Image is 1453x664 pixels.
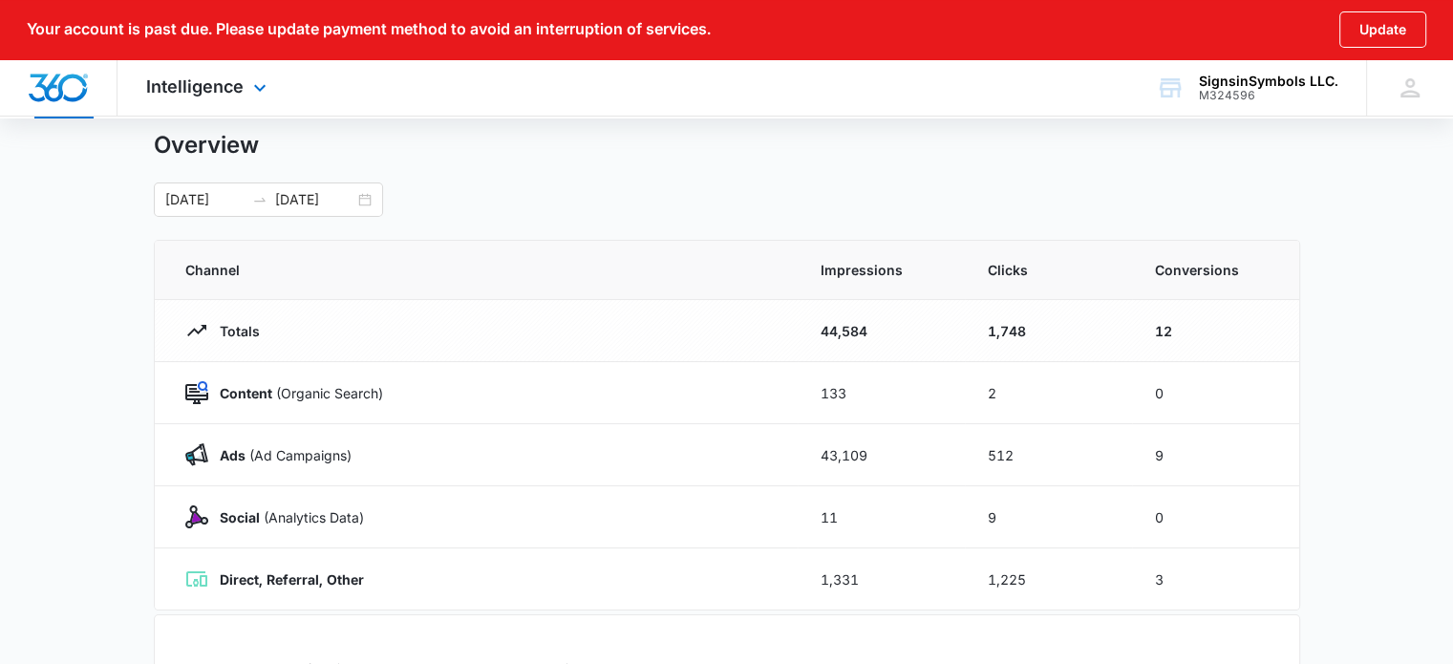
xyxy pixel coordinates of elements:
[154,131,259,160] h1: Overview
[965,424,1132,486] td: 512
[208,507,364,527] p: (Analytics Data)
[185,505,208,528] img: Social
[185,443,208,466] img: Ads
[1132,300,1299,362] td: 12
[965,362,1132,424] td: 2
[798,548,965,610] td: 1,331
[185,381,208,404] img: Content
[965,300,1132,362] td: 1,748
[1132,486,1299,548] td: 0
[252,192,267,207] span: swap-right
[1132,548,1299,610] td: 3
[965,486,1132,548] td: 9
[275,189,354,210] input: End date
[208,383,383,403] p: (Organic Search)
[821,260,942,280] span: Impressions
[220,447,246,463] strong: Ads
[798,486,965,548] td: 11
[965,548,1132,610] td: 1,225
[146,76,244,96] span: Intelligence
[1199,74,1338,89] div: account name
[1132,362,1299,424] td: 0
[798,300,965,362] td: 44,584
[1155,260,1269,280] span: Conversions
[208,445,352,465] p: (Ad Campaigns)
[798,362,965,424] td: 133
[118,59,300,116] div: Intelligence
[988,260,1109,280] span: Clicks
[1132,424,1299,486] td: 9
[165,189,245,210] input: Start date
[27,20,711,38] p: Your account is past due. Please update payment method to avoid an interruption of services.
[252,192,267,207] span: to
[220,385,272,401] strong: Content
[798,424,965,486] td: 43,109
[220,571,364,588] strong: Direct, Referral, Other
[208,321,260,341] p: Totals
[220,509,260,525] strong: Social
[1199,89,1338,102] div: account id
[185,260,775,280] span: Channel
[1339,11,1426,48] button: Update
